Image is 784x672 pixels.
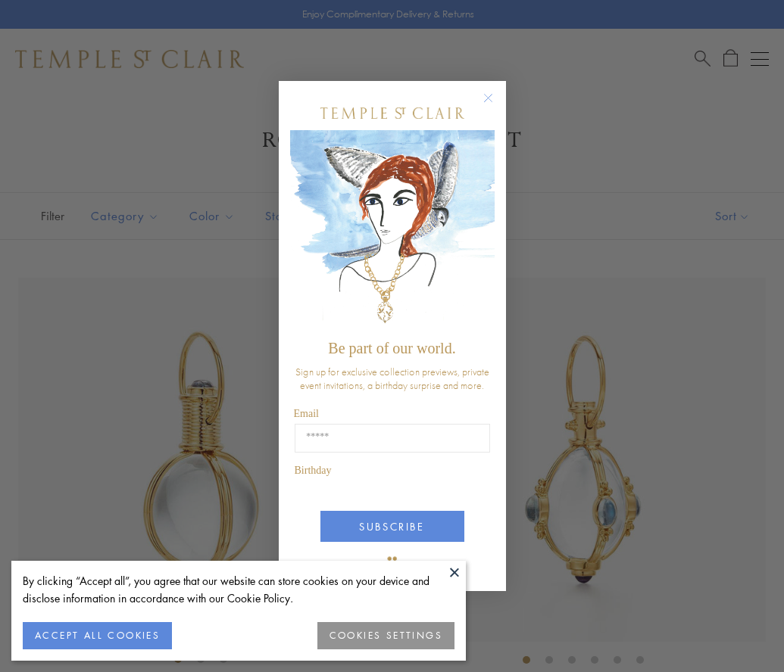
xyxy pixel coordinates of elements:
span: Sign up for exclusive collection previews, private event invitations, a birthday surprise and more. [295,365,489,392]
button: COOKIES SETTINGS [317,622,454,649]
img: c4a9eb12-d91a-4d4a-8ee0-386386f4f338.jpeg [290,130,495,332]
button: SUBSCRIBE [320,511,464,542]
img: Temple St. Clair [320,107,464,119]
span: Email [294,408,319,419]
span: Birthday [295,465,332,476]
input: Email [295,424,490,453]
button: Close dialog [486,96,505,115]
div: By clicking “Accept all”, you agree that our website can store cookies on your device and disclos... [23,572,454,607]
button: ACCEPT ALL COOKIES [23,622,172,649]
span: Be part of our world. [328,340,455,356]
img: TSC [377,546,408,576]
